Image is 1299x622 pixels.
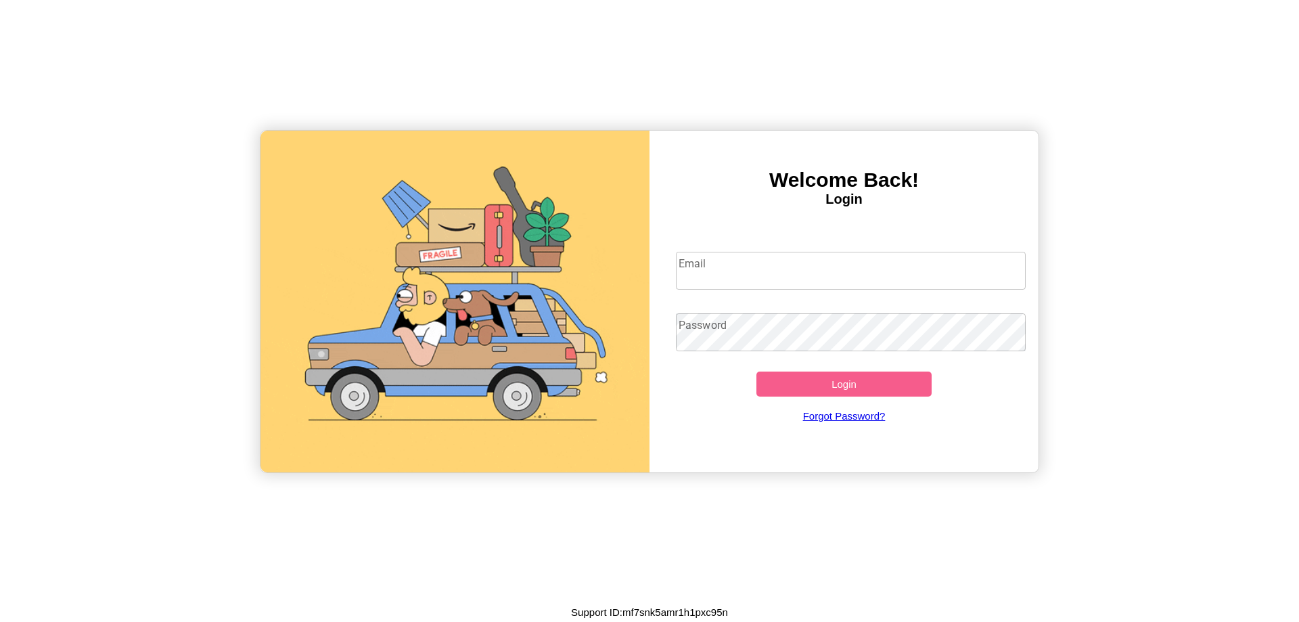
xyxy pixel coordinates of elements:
[260,131,649,472] img: gif
[756,372,932,397] button: Login
[669,397,1020,435] a: Forgot Password?
[571,603,728,621] p: Support ID: mf7snk5amr1h1pxc95n
[649,192,1039,207] h4: Login
[649,169,1039,192] h3: Welcome Back!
